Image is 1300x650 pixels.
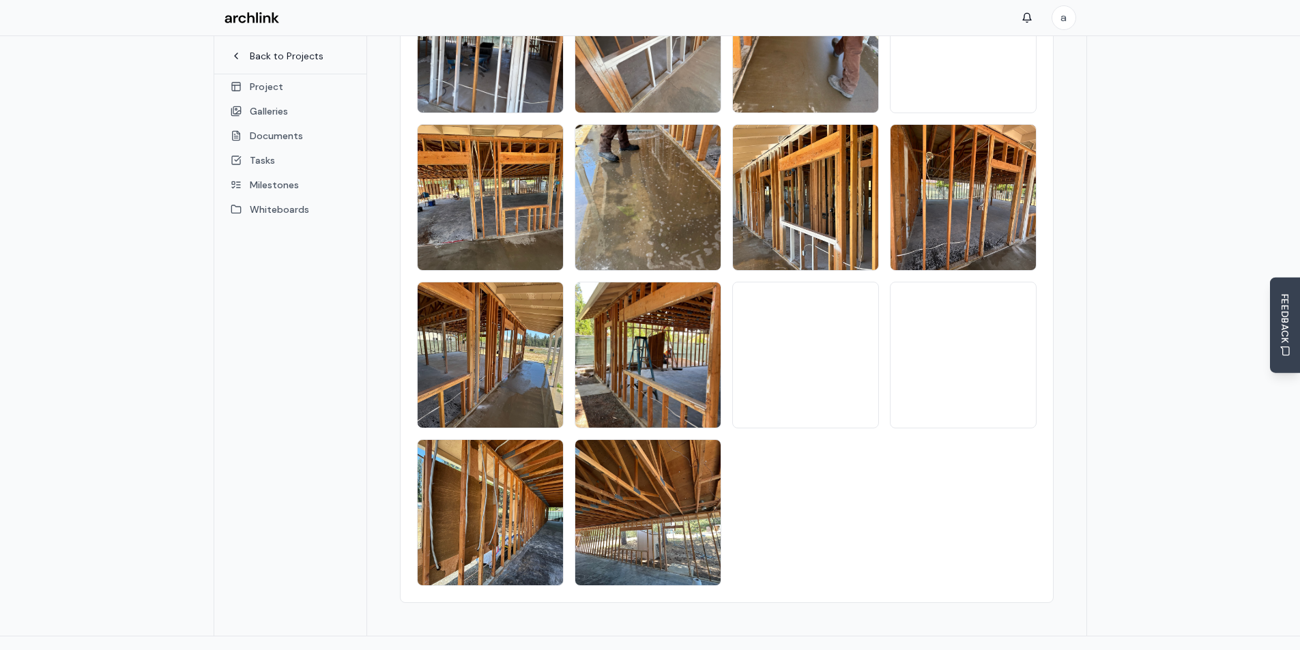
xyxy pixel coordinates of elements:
[214,173,366,197] a: Milestones
[1278,293,1292,343] span: FEEDBACK
[214,148,366,173] a: Tasks
[1270,277,1300,373] button: Send Feedback
[214,123,366,148] a: Documents
[214,197,366,222] a: Whiteboards
[1052,6,1075,29] span: a
[214,74,366,99] a: Project
[225,12,279,24] img: Archlink
[214,99,366,123] a: Galleries
[231,49,350,63] a: Back to Projects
